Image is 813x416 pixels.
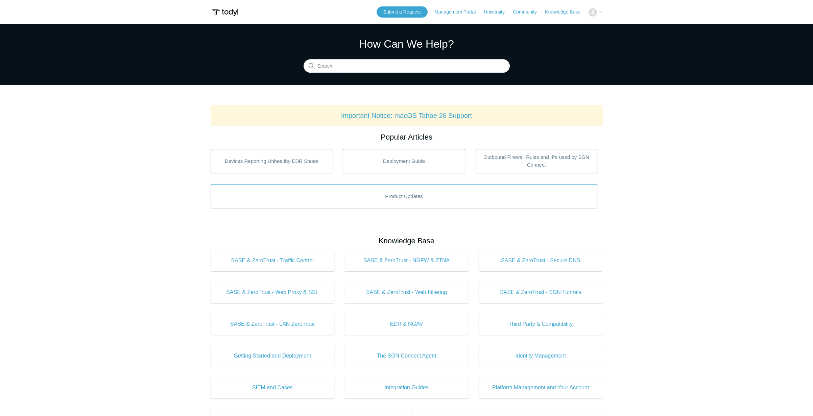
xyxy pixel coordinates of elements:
a: Identity Management [479,345,603,367]
a: Management Portal [434,8,482,16]
a: Product Updates [211,184,598,208]
span: Getting Started and Deployment [221,352,325,360]
a: Community [513,8,544,16]
span: Identity Management [489,352,593,360]
a: Knowledge Base [545,8,587,16]
span: SIEM and Cases [221,384,325,392]
a: SASE & ZeroTrust - Traffic Control [211,250,335,271]
a: SASE & ZeroTrust - Web Proxy & SSL [211,282,335,303]
span: SASE & ZeroTrust - Web Proxy & SSL [221,288,325,296]
a: University [484,8,511,16]
a: EDR & NGAV [344,313,469,335]
a: SASE & ZeroTrust - LAN ZeroTrust [211,313,335,335]
a: Important Notice: macOS Tahoe 26 Support [341,112,472,119]
span: SASE & ZeroTrust - SGN Tunnels [489,288,593,296]
h2: Knowledge Base [211,235,603,246]
span: Integration Guides [355,384,458,392]
a: SASE & ZeroTrust - Web Filtering [344,282,469,303]
a: Integration Guides [344,377,469,398]
span: Platform Management and Your Account [489,384,593,392]
span: SASE & ZeroTrust - NGFW & ZTNA [355,256,458,265]
a: Devices Reporting Unhealthy EDR States [211,149,333,173]
span: EDR & NGAV [355,320,458,328]
a: SASE & ZeroTrust - Secure DNS [479,250,603,271]
a: Deployment Guide [343,149,465,173]
img: Todyl Support Center Help Center home page [211,6,239,19]
a: SIEM and Cases [211,377,335,398]
a: Platform Management and Your Account [479,377,603,398]
input: Search [304,59,510,73]
span: Third Party & Compatibility [489,320,593,328]
span: SASE & ZeroTrust - Web Filtering [355,288,458,296]
a: Getting Started and Deployment [211,345,335,367]
span: SASE & ZeroTrust - LAN ZeroTrust [221,320,325,328]
h2: Popular Articles [211,131,603,143]
a: The SGN Connect Agent [344,345,469,367]
span: The SGN Connect Agent [355,352,458,360]
a: Third Party & Compatibility [479,313,603,335]
a: Submit a Request [377,6,428,18]
h1: How Can We Help? [304,36,510,52]
a: SASE & ZeroTrust - SGN Tunnels [479,282,603,303]
a: Outbound Firewall Rules and IPs used by SGN Connect [475,149,598,173]
a: SASE & ZeroTrust - NGFW & ZTNA [344,250,469,271]
span: SASE & ZeroTrust - Traffic Control [221,256,325,265]
span: SASE & ZeroTrust - Secure DNS [489,256,593,265]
